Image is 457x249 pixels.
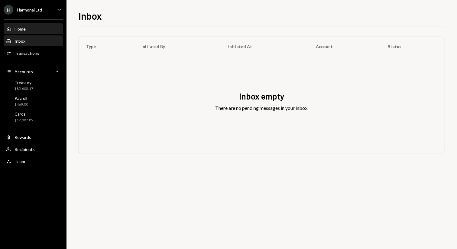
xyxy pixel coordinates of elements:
[15,80,33,85] div: Treasury
[4,35,63,46] a: Inbox
[4,48,63,58] a: Transactions
[4,94,63,108] a: Payroll$469.00
[15,51,39,56] div: Transactions
[15,102,28,107] div: $469.00
[4,78,63,93] a: Treasury$85,608.17
[4,66,63,77] a: Accounts
[15,118,33,123] div: $12,087.89
[4,144,63,155] a: Recipients
[309,37,380,56] th: Account
[15,86,33,91] div: $85,608.17
[15,69,33,74] div: Accounts
[4,110,63,124] a: Cards$12,087.89
[215,104,308,112] div: There are no pending messages in your inbox.
[15,147,35,152] div: Recipients
[15,38,25,44] div: Inbox
[134,37,221,56] th: Initiated By
[17,7,42,12] div: Harmonai Ltd
[15,96,28,101] div: Payroll
[381,37,445,56] th: Status
[15,135,31,140] div: Rewards
[79,37,134,56] th: Type
[4,156,63,167] a: Team
[4,23,63,34] a: Home
[4,132,63,143] a: Rewards
[239,90,284,102] div: Inbox empty
[15,111,33,116] div: Cards
[15,159,25,164] div: Team
[15,26,26,31] div: Home
[221,37,309,56] th: Initiated At
[4,5,13,15] div: H
[79,10,102,22] h1: Inbox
